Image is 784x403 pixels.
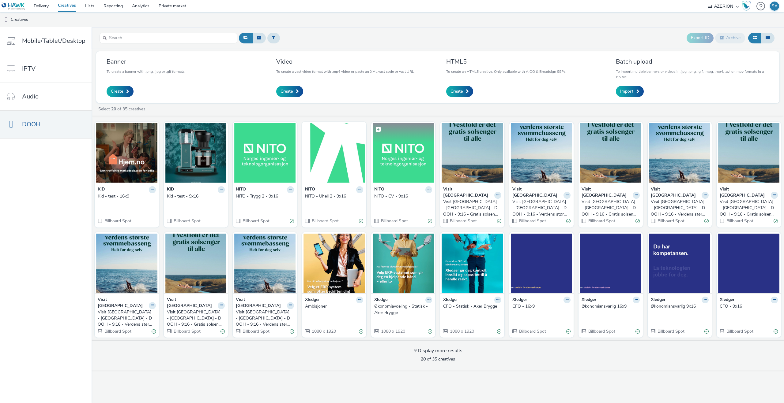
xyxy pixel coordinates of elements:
[167,186,174,193] strong: KID
[96,234,157,293] img: Visit Vestfold - Barcelona - DOOH - 9:16 - Verdens største svømmebasseng visual
[305,193,361,199] div: NITO - Uhell 2 - 9x16
[234,234,296,293] img: Visit Vestfold - Alicante - DOOH - 9:16 - Verdens største svømmebasseng visual
[649,123,710,183] img: Visit Vestfold - Las Palmas - DOOH - 9:16 - Verdens største svømmebasseng visual
[582,297,596,304] strong: Xledger
[98,186,105,193] strong: KID
[98,106,148,112] a: Select of 35 creatives
[303,123,365,183] img: NITO - Uhell 2 - 9x16 visual
[305,297,320,304] strong: Xledger
[446,69,566,74] p: To create an HTML5 creative. Only available with AIOO & Broadsign SSPs
[635,328,640,335] div: Valid
[715,33,745,43] button: Archive
[2,2,25,10] img: undefined Logo
[311,218,339,224] span: Billboard Spot
[305,303,363,309] a: Ambisjoner
[303,234,365,293] img: Ambisjoner visual
[704,218,709,224] div: Valid
[421,356,426,362] strong: 20
[720,186,769,199] strong: Visit [GEOGRAPHIC_DATA]
[359,328,363,335] div: Valid
[374,303,430,316] div: Økonomiavdeling - Statisk - Aker Brygge
[98,297,147,309] strong: Visit [GEOGRAPHIC_DATA]
[748,33,761,43] button: Grid
[742,1,753,11] a: Hawk Academy
[236,193,292,199] div: NITO - Trygg 2 - 9x16
[446,57,566,66] h3: HTML5
[582,199,637,217] div: Visit [GEOGRAPHIC_DATA] - [GEOGRAPHIC_DATA] - DOOH - 9:16 - Gratis solsenger
[649,234,710,293] img: Økonomiansvarlig 9x16 visual
[588,218,615,224] span: Billboard Spot
[720,303,778,309] a: CFO - 9x16
[167,309,225,328] a: Visit [GEOGRAPHIC_DATA] - [GEOGRAPHIC_DATA] - DOOH - 9:16 - Gratis solsenger
[100,33,237,43] input: Search...
[651,303,707,309] div: Økonomiansvarlig 9x16
[305,303,361,309] div: Ambisjoner
[774,328,778,335] div: Valid
[497,218,501,224] div: Valid
[167,193,223,199] div: Kid - test - 9x16
[374,186,384,193] strong: NITO
[374,303,432,316] a: Økonomiavdeling - Statisk - Aker Brygge
[305,193,363,199] a: NITO - Uhell 2 - 9x16
[580,123,641,183] img: Visit Vestfold - Las Palmas - DOOH - 9:16 - Gratis solsenger visual
[720,199,775,217] div: Visit [GEOGRAPHIC_DATA] - [GEOGRAPHIC_DATA] - DOOH - 9:16 - Gratis solsenger
[373,123,434,183] img: NITO - CV - 9x16 visual
[588,328,615,334] span: Billboard Spot
[512,199,568,217] div: Visit [GEOGRAPHIC_DATA] - [GEOGRAPHIC_DATA] - DOOH - 9:16 - Verdens størst svømmebasseng
[359,218,363,224] div: Valid
[173,328,201,334] span: Billboard Spot
[173,218,201,224] span: Billboard Spot
[450,88,463,94] span: Create
[512,186,562,199] strong: Visit [GEOGRAPHIC_DATA]
[720,297,734,304] strong: Xledger
[616,69,769,80] p: To import multiple banners or videos in .jpg, .png, .gif, .mpg, .mp4, .avi or .mov formats in a z...
[104,218,131,224] span: Billboard Spot
[413,347,462,354] div: Display more results
[497,328,501,335] div: Valid
[582,186,631,199] strong: Visit [GEOGRAPHIC_DATA]
[566,218,571,224] div: Valid
[281,88,293,94] span: Create
[742,1,751,11] img: Hawk Academy
[720,199,778,217] a: Visit [GEOGRAPHIC_DATA] - [GEOGRAPHIC_DATA] - DOOH - 9:16 - Gratis solsenger
[311,328,336,334] span: 1080 x 1920
[236,297,285,309] strong: Visit [GEOGRAPHIC_DATA]
[165,234,227,293] img: Visit Vestfold - Alicante - DOOH - 9:16 - Gratis solsenger visual
[111,88,123,94] span: Create
[442,123,503,183] img: Visit Vestfold - Malaga - DOOH - 9:16 - Gratis solsenger visual
[512,297,527,304] strong: Xledger
[167,297,217,309] strong: Visit [GEOGRAPHIC_DATA]
[518,218,546,224] span: Billboard Spot
[22,36,85,45] span: Mobile/Tablet/Desktop
[443,186,493,199] strong: Visit [GEOGRAPHIC_DATA]
[657,218,684,224] span: Billboard Spot
[651,199,709,217] a: Visit [GEOGRAPHIC_DATA] - [GEOGRAPHIC_DATA] - DOOH - 9:16 - Verdens største svømmebasseng
[511,234,572,293] img: CFO - 16x9 visual
[428,328,432,335] div: Valid
[111,106,116,112] strong: 20
[582,303,640,309] a: Økonomiansvarlig 16x9
[374,297,389,304] strong: Xledger
[726,328,753,334] span: Billboard Spot
[22,92,39,101] span: Audio
[761,33,775,43] button: Table
[651,303,709,309] a: Økonomiansvarlig 9x16
[774,218,778,224] div: Valid
[234,123,296,183] img: NITO - Trygg 2 - 9x16 visual
[374,193,430,199] div: NITO - CV - 9x16
[165,123,227,183] img: Kid - test - 9x16 visual
[442,234,503,293] img: CFO - Statisk - Aker Brygge visual
[772,2,778,11] div: SA
[152,328,156,335] div: Valid
[305,186,315,193] strong: NITO
[22,64,36,73] span: IPTV
[443,297,458,304] strong: Xledger
[726,218,753,224] span: Billboard Spot
[511,123,572,183] img: Visit Vestfold - Malaga - DOOH - 9:16 - Verdens størst svømmebasseng visual
[616,57,769,66] h3: Batch upload
[167,193,225,199] a: Kid - test - 9x16
[566,328,571,335] div: Valid
[236,309,294,328] a: Visit [GEOGRAPHIC_DATA] - [GEOGRAPHIC_DATA] - DOOH - 9:16 - Verdens største svømmebasseng
[373,234,434,293] img: Økonomiavdeling - Statisk - Aker Brygge visual
[380,328,405,334] span: 1080 x 1920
